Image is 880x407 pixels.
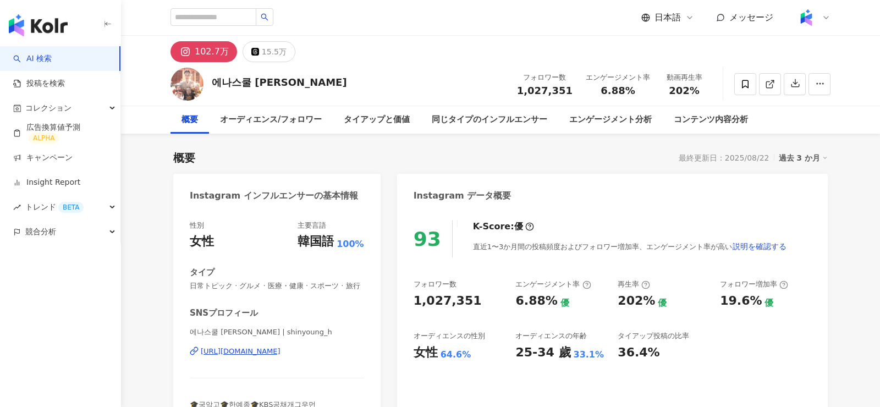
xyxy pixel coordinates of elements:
div: 93 [414,228,441,250]
div: フォロワー数 [414,279,457,289]
div: 102.7万 [195,44,229,59]
div: 33.1% [574,349,604,361]
div: SNSプロフィール [190,307,258,319]
div: 女性 [414,344,438,361]
span: 競合分析 [25,219,56,244]
span: 100% [337,238,364,250]
a: Insight Report [13,177,80,188]
a: キャンペーン [13,152,73,163]
div: 25-34 歲 [515,344,570,361]
div: 36.4% [618,344,659,361]
div: 優 [514,221,523,233]
button: 102.7万 [170,41,237,62]
div: 最終更新日：2025/08/22 [679,153,769,162]
div: 優 [765,297,773,309]
div: エンゲージメント率 [515,279,591,289]
div: オーディエンスの性別 [414,331,485,341]
span: 1,027,351 [517,85,573,96]
div: 動画再生率 [663,72,705,83]
div: 概要 [182,113,198,127]
div: 6.88% [515,293,557,310]
div: BETA [58,202,84,213]
span: rise [13,204,21,211]
span: コレクション [25,96,71,120]
div: タイアップ投稿の比率 [618,331,689,341]
div: タイプ [190,267,215,278]
span: 202% [669,85,700,96]
img: logo [9,14,68,36]
div: 再生率 [618,279,650,289]
div: 優 [658,297,667,309]
div: エンゲージメント率 [586,72,650,83]
div: 에나스쿨 [PERSON_NAME] [212,75,347,89]
div: 64.6% [441,349,471,361]
div: Instagram データ概要 [414,190,512,202]
div: 韓国語 [298,233,334,250]
div: [URL][DOMAIN_NAME] [201,346,280,356]
div: K-Score : [473,221,534,233]
img: KOL Avatar [170,68,204,101]
button: 15.5万 [243,41,295,62]
span: search [261,13,268,21]
div: オーディエンスの年齢 [515,331,587,341]
div: フォロワー増加率 [720,279,788,289]
a: searchAI 検索 [13,53,52,64]
div: 202% [618,293,655,310]
div: フォロワー数 [517,72,573,83]
div: エンゲージメント分析 [569,113,652,127]
img: Kolr%20app%20icon%20%281%29.png [796,7,817,28]
div: 15.5万 [262,44,287,59]
span: 日本語 [654,12,681,24]
a: 広告換算値予測ALPHA [13,122,112,144]
div: 女性 [190,233,214,250]
span: 日常トピック · グルメ · 医療・健康 · スポーツ · 旅行 [190,281,364,291]
div: タイアップと価値 [344,113,410,127]
span: 에나스쿨 [PERSON_NAME] | shinyoung_h [190,327,364,337]
span: メッセージ [729,12,773,23]
a: 投稿を検索 [13,78,65,89]
div: 性別 [190,221,204,230]
div: 優 [560,297,569,309]
div: 直近1〜3か月間の投稿頻度およびフォロワー増加率、エンゲージメント率が高い [473,235,788,257]
div: 19.6% [720,293,762,310]
a: [URL][DOMAIN_NAME] [190,346,364,356]
div: オーディエンス/フォロワー [220,113,322,127]
div: 1,027,351 [414,293,482,310]
span: トレンド [25,195,84,219]
span: 6.88% [601,85,635,96]
button: 説明を確認する [732,235,787,257]
div: 過去 3 か月 [779,151,828,165]
div: 概要 [173,150,195,166]
div: コンテンツ内容分析 [674,113,748,127]
div: 同じタイプのインフルエンサー [432,113,547,127]
div: 主要言語 [298,221,326,230]
div: Instagram インフルエンサーの基本情報 [190,190,358,202]
span: 説明を確認する [733,242,787,251]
